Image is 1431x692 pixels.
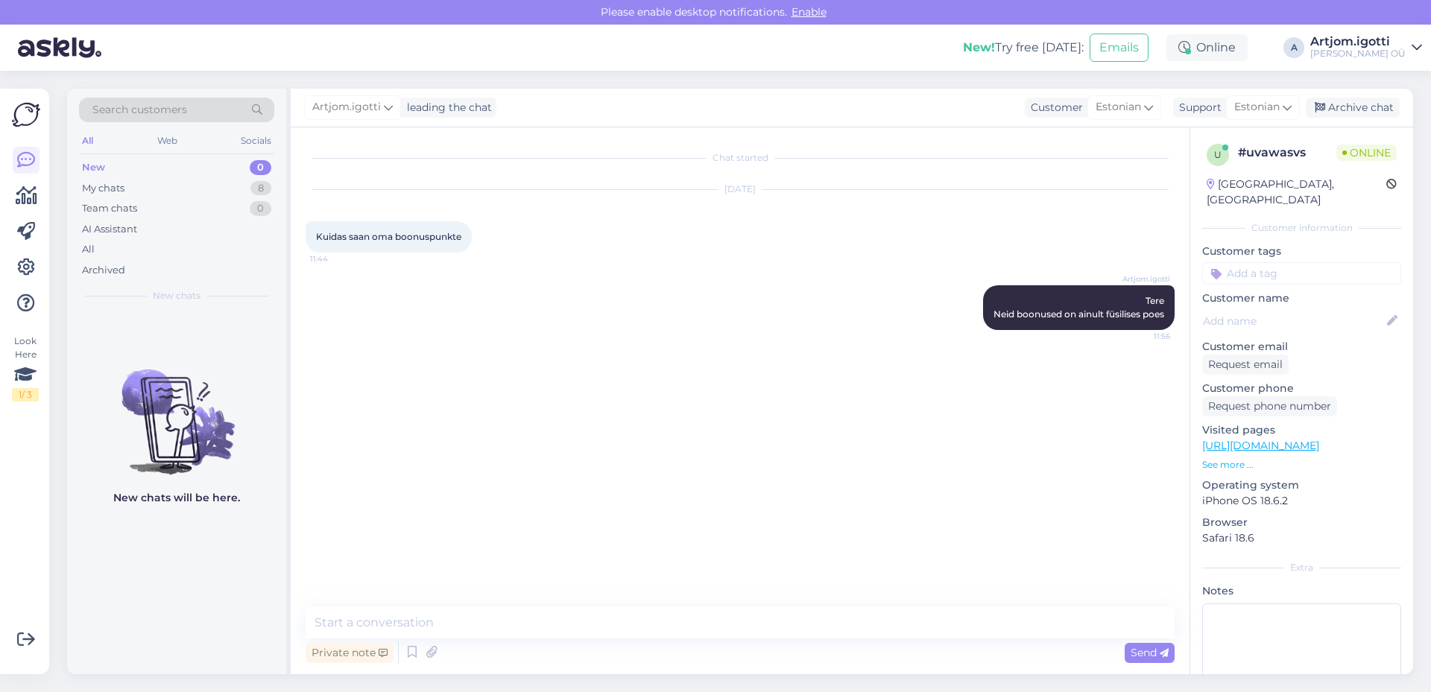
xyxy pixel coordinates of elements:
div: Extra [1202,561,1401,574]
div: Look Here [12,334,39,401]
img: No chats [67,343,286,477]
a: [URL][DOMAIN_NAME] [1202,439,1319,452]
img: Askly Logo [12,101,40,129]
div: 0 [250,201,271,216]
p: Notes [1202,583,1401,599]
p: Customer email [1202,339,1401,355]
input: Add name [1203,313,1384,329]
div: Support [1173,100,1222,115]
div: Customer information [1202,221,1401,235]
input: Add a tag [1202,262,1401,285]
div: [DATE] [306,182,1175,196]
b: New! [963,40,995,54]
span: New chats [153,289,200,302]
span: Search customers [92,102,187,118]
div: Socials [238,131,274,150]
div: [GEOGRAPHIC_DATA], [GEOGRAPHIC_DATA] [1207,177,1386,208]
p: Visited pages [1202,422,1401,438]
span: Enable [787,5,831,19]
div: Online [1166,34,1248,61]
div: All [82,242,95,257]
span: Estonian [1096,99,1141,115]
p: Customer phone [1202,381,1401,396]
p: Customer name [1202,291,1401,306]
div: Customer [1025,100,1083,115]
div: [PERSON_NAME] OÜ [1310,48,1406,60]
div: Artjom.igotti [1310,36,1406,48]
div: New [82,160,105,175]
div: Try free [DATE]: [963,39,1084,57]
p: Safari 18.6 [1202,530,1401,546]
div: Web [154,131,180,150]
span: Kuidas saan oma boonuspunkte [316,231,461,242]
div: A [1283,37,1304,58]
div: All [79,131,96,150]
div: Archived [82,263,125,278]
span: 11:44 [310,253,366,264]
div: Request phone number [1202,396,1337,416]
p: Browser [1202,515,1401,530]
div: # uvawasvs [1238,144,1336,162]
span: u [1214,149,1222,160]
div: Archive chat [1306,98,1400,118]
span: Estonian [1234,99,1280,115]
p: Customer tags [1202,244,1401,259]
p: Operating system [1202,477,1401,493]
span: Send [1131,646,1169,659]
span: Artjom.igotti [1114,273,1170,285]
button: Emails [1090,34,1149,62]
div: 8 [250,181,271,196]
div: Team chats [82,201,137,216]
div: My chats [82,181,124,196]
a: Artjom.igotti[PERSON_NAME] OÜ [1310,36,1422,60]
p: See more ... [1202,458,1401,472]
span: Online [1336,145,1397,161]
div: 1 / 3 [12,388,39,401]
div: Chat started [306,151,1175,165]
div: 0 [250,160,271,175]
div: leading the chat [401,100,492,115]
div: AI Assistant [82,222,137,237]
div: Request email [1202,355,1289,375]
span: 11:56 [1114,331,1170,342]
div: Private note [306,643,394,663]
span: Artjom.igotti [312,99,381,115]
p: iPhone OS 18.6.2 [1202,493,1401,509]
p: New chats will be here. [113,490,240,506]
